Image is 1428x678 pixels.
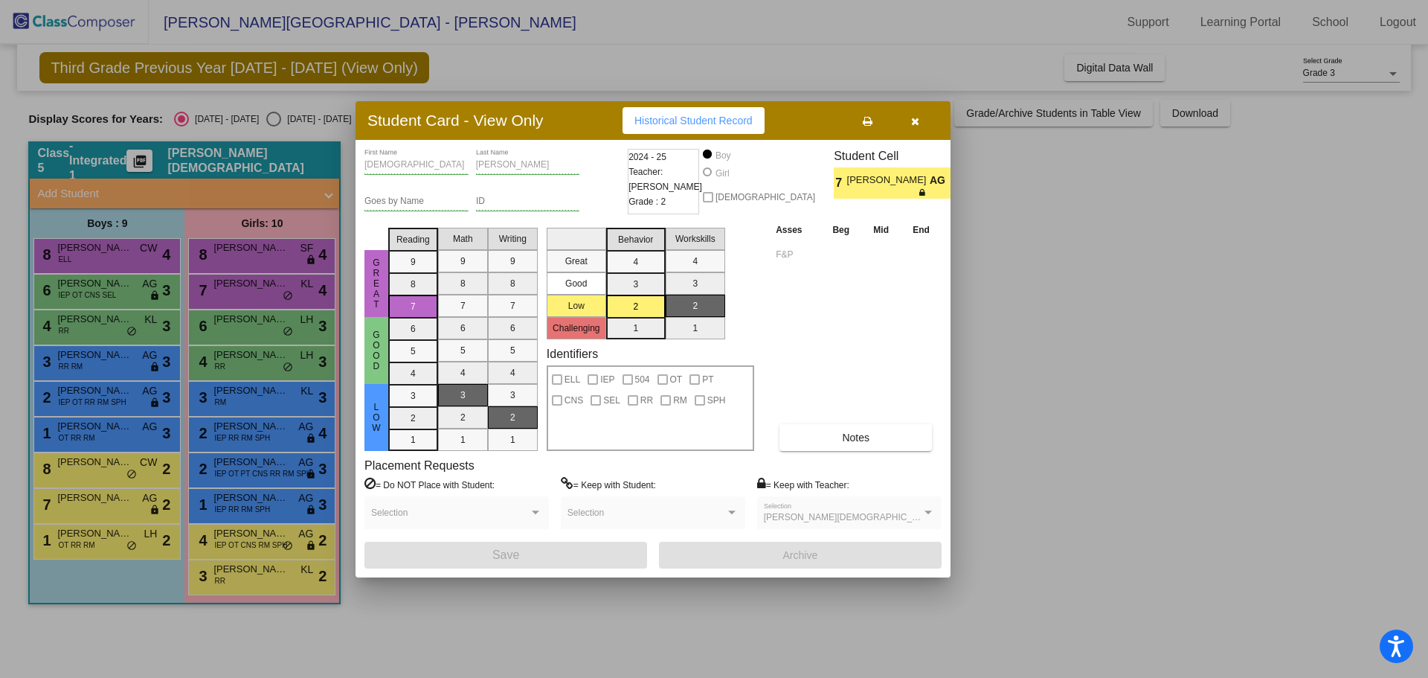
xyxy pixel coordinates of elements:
[370,330,383,371] span: Good
[634,115,753,127] span: Historical Student Record
[820,222,861,238] th: Beg
[565,371,580,388] span: ELL
[951,174,963,192] span: 2
[930,173,951,188] span: AG
[547,347,598,361] label: Identifiers
[370,402,383,433] span: Low
[565,391,583,409] span: CNS
[702,371,713,388] span: PT
[364,477,495,492] label: = Do NOT Place with Student:
[847,173,930,188] span: [PERSON_NAME]
[364,196,469,207] input: goes by name
[764,512,937,522] span: [PERSON_NAME][DEMOGRAPHIC_DATA]
[364,458,475,473] label: Placement Requests
[783,549,818,561] span: Archive
[715,188,815,206] span: [DEMOGRAPHIC_DATA]
[670,371,683,388] span: OT
[673,391,687,409] span: RM
[715,167,730,180] div: Girl
[364,542,647,569] button: Save
[623,107,765,134] button: Historical Student Record
[772,222,820,238] th: Asses
[367,111,544,129] h3: Student Card - View Only
[628,164,702,194] span: Teacher: [PERSON_NAME]
[370,258,383,310] span: Great
[640,391,653,409] span: RR
[707,391,726,409] span: SPH
[635,371,650,388] span: 504
[776,243,817,266] input: assessment
[492,549,519,561] span: Save
[659,542,942,569] button: Archive
[561,477,656,492] label: = Keep with Student:
[600,371,614,388] span: IEP
[834,174,846,192] span: 7
[628,194,666,209] span: Grade : 2
[779,424,932,451] button: Notes
[603,391,620,409] span: SEL
[715,149,731,162] div: Boy
[842,432,869,444] span: Notes
[901,222,942,238] th: End
[834,149,963,163] h3: Student Cell
[757,477,849,492] label: = Keep with Teacher:
[861,222,901,238] th: Mid
[628,150,666,164] span: 2024 - 25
